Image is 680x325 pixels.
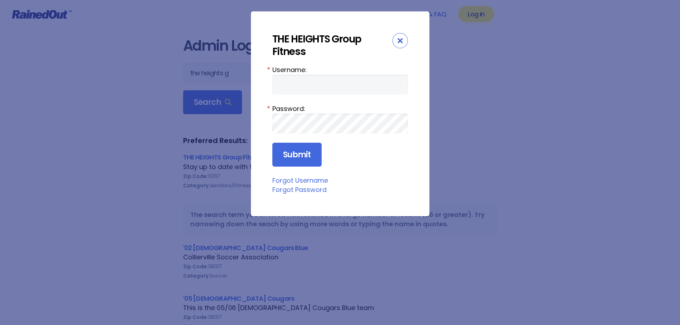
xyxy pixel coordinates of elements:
div: THE HEIGHTS Group Fitness [272,33,392,58]
div: Close [392,33,408,49]
a: Forgot Username [272,176,328,185]
label: Password: [272,104,408,113]
label: Username: [272,65,408,75]
a: Forgot Password [272,185,327,194]
input: Submit [272,143,322,167]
